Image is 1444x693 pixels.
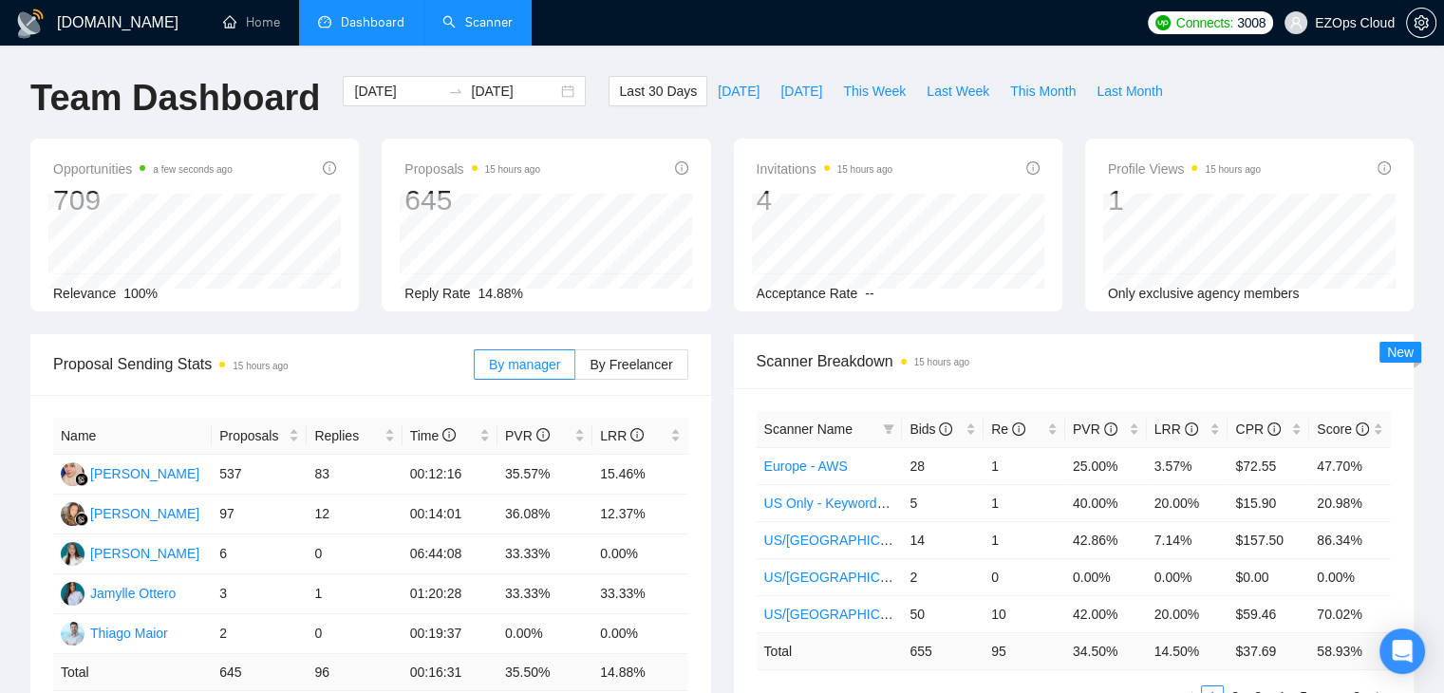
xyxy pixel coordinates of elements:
span: dashboard [318,15,331,28]
img: upwork-logo.png [1155,15,1171,30]
img: TA [61,542,84,566]
td: 25.00% [1065,447,1147,484]
div: [PERSON_NAME] [90,463,199,484]
td: 47.70% [1309,447,1391,484]
span: user [1289,16,1303,29]
time: a few seconds ago [153,164,232,175]
a: setting [1406,15,1436,30]
span: info-circle [630,428,644,441]
td: 20.00% [1147,595,1228,632]
span: filter [879,415,898,443]
input: Start date [354,81,441,102]
td: 00:19:37 [403,614,497,654]
td: 35.50 % [497,654,592,691]
td: 12.37% [592,495,687,534]
div: 4 [757,182,892,218]
td: 1 [984,447,1065,484]
td: 97 [212,495,307,534]
time: 15 hours ago [914,357,969,367]
button: [DATE] [707,76,770,106]
span: Proposals [404,158,540,180]
td: 2 [212,614,307,654]
span: PVR [1073,421,1117,437]
a: homeHome [223,14,280,30]
span: Scanner Breakdown [757,349,1392,373]
span: [DATE] [718,81,760,102]
img: JO [61,582,84,606]
td: 0.00% [592,614,687,654]
a: Europe - AWS [764,459,848,474]
button: Last Week [916,76,1000,106]
span: Score [1317,421,1368,437]
td: 33.33% [497,534,592,574]
img: gigradar-bm.png [75,513,88,526]
time: 15 hours ago [837,164,892,175]
td: 3 [212,574,307,614]
a: NK[PERSON_NAME] [61,505,199,520]
td: 1 [984,521,1065,558]
td: 1 [307,574,402,614]
td: 83 [307,455,402,495]
td: 3.57% [1147,447,1228,484]
td: 20.00% [1147,484,1228,521]
td: 0 [307,534,402,574]
div: [PERSON_NAME] [90,543,199,564]
span: swap-right [448,84,463,99]
th: Replies [307,418,402,455]
button: This Month [1000,76,1086,106]
td: 36.08% [497,495,592,534]
th: Proposals [212,418,307,455]
span: Replies [314,425,380,446]
span: -- [865,286,873,301]
td: 0 [984,558,1065,595]
div: [PERSON_NAME] [90,503,199,524]
button: Last 30 Days [609,76,707,106]
time: 15 hours ago [233,361,288,371]
h1: Team Dashboard [30,76,320,121]
td: 655 [902,632,984,669]
td: $59.46 [1228,595,1309,632]
td: 5 [902,484,984,521]
td: 00:16:31 [403,654,497,691]
span: By Freelancer [590,357,672,372]
td: $72.55 [1228,447,1309,484]
span: PVR [505,428,550,443]
span: Profile Views [1108,158,1261,180]
td: 537 [212,455,307,495]
span: Last Month [1097,81,1162,102]
span: Relevance [53,286,116,301]
td: 00:12:16 [403,455,497,495]
button: [DATE] [770,76,833,106]
span: info-circle [536,428,550,441]
span: Re [991,421,1025,437]
span: Dashboard [341,14,404,30]
span: Proposals [219,425,285,446]
td: 01:20:28 [403,574,497,614]
div: Open Intercom Messenger [1379,628,1425,674]
span: 3008 [1237,12,1266,33]
span: By manager [489,357,560,372]
td: 14.50 % [1147,632,1228,669]
td: 28 [902,447,984,484]
span: Connects: [1176,12,1233,33]
span: 14.88% [478,286,523,301]
span: Proposal Sending Stats [53,352,474,376]
td: 2 [902,558,984,595]
td: 0.00% [1309,558,1391,595]
span: Last Week [927,81,989,102]
time: 15 hours ago [1205,164,1260,175]
img: gigradar-bm.png [75,473,88,486]
td: 33.33% [592,574,687,614]
span: to [448,84,463,99]
time: 15 hours ago [485,164,540,175]
td: 00:14:01 [403,495,497,534]
td: 0.00% [592,534,687,574]
td: 14.88 % [592,654,687,691]
span: info-circle [442,428,456,441]
span: info-circle [1104,422,1117,436]
a: US/[GEOGRAPHIC_DATA] - AI (10k+) ($45) [764,570,1025,585]
span: [DATE] [780,81,822,102]
td: 42.00% [1065,595,1147,632]
span: Time [410,428,456,443]
span: CPR [1235,421,1280,437]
